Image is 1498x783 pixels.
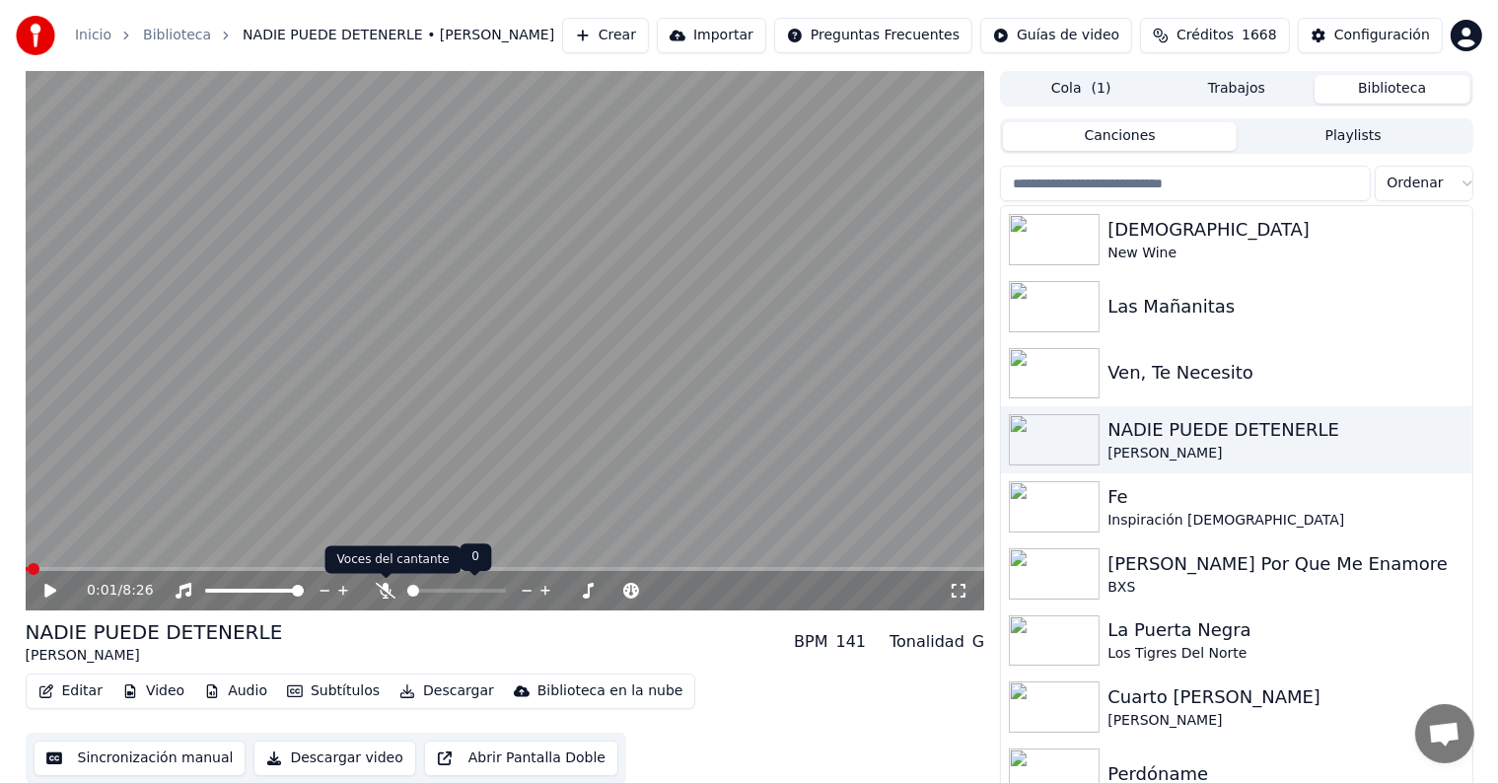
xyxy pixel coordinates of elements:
div: 0 [460,543,491,571]
div: Tonalidad [890,630,964,654]
button: Biblioteca [1315,75,1470,104]
span: Créditos [1177,26,1234,45]
div: BPM [794,630,827,654]
div: Cuarto [PERSON_NAME] [1107,683,1463,711]
span: Ordenar [1388,174,1444,193]
div: / [87,581,134,601]
button: Video [114,677,192,705]
button: Trabajos [1159,75,1315,104]
nav: breadcrumb [75,26,554,45]
span: 0:01 [87,581,117,601]
button: Crear [562,18,649,53]
a: Biblioteca [143,26,211,45]
button: Sincronización manual [34,741,247,776]
button: Guías de video [980,18,1132,53]
div: 141 [836,630,867,654]
span: 1668 [1242,26,1277,45]
div: BXS [1107,578,1463,598]
button: Abrir Pantalla Doble [424,741,618,776]
div: Los Tigres Del Norte [1107,644,1463,664]
button: Descargar [392,677,502,705]
a: Inicio [75,26,111,45]
button: Preguntas Frecuentes [774,18,972,53]
div: [PERSON_NAME] [1107,711,1463,731]
div: Inspiración [DEMOGRAPHIC_DATA] [1107,511,1463,531]
button: Descargar video [253,741,415,776]
div: NADIE PUEDE DETENERLE [26,618,283,646]
span: 8:26 [122,581,153,601]
div: [PERSON_NAME] [26,646,283,666]
div: Las Mañanitas [1107,293,1463,320]
span: NADIE PUEDE DETENERLE • [PERSON_NAME] [243,26,554,45]
button: Cola [1003,75,1159,104]
div: Ven, Te Necesito [1107,359,1463,387]
button: Subtítulos [279,677,388,705]
div: New Wine [1107,244,1463,263]
div: Voces del cantante [325,546,462,574]
div: La Puerta Negra [1107,616,1463,644]
div: G [972,630,984,654]
button: Importar [657,18,766,53]
img: youka [16,16,55,55]
div: Chat abierto [1415,704,1474,763]
div: Biblioteca en la nube [537,681,683,701]
div: [DEMOGRAPHIC_DATA] [1107,216,1463,244]
button: Créditos1668 [1140,18,1290,53]
span: ( 1 ) [1092,79,1111,99]
button: Playlists [1237,122,1470,151]
button: Configuración [1298,18,1443,53]
div: Configuración [1334,26,1430,45]
div: NADIE PUEDE DETENERLE [1107,416,1463,444]
button: Audio [196,677,275,705]
div: Fe [1107,483,1463,511]
button: Editar [31,677,110,705]
button: Canciones [1003,122,1237,151]
div: [PERSON_NAME] [1107,444,1463,463]
div: [PERSON_NAME] Por Que Me Enamore [1107,550,1463,578]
